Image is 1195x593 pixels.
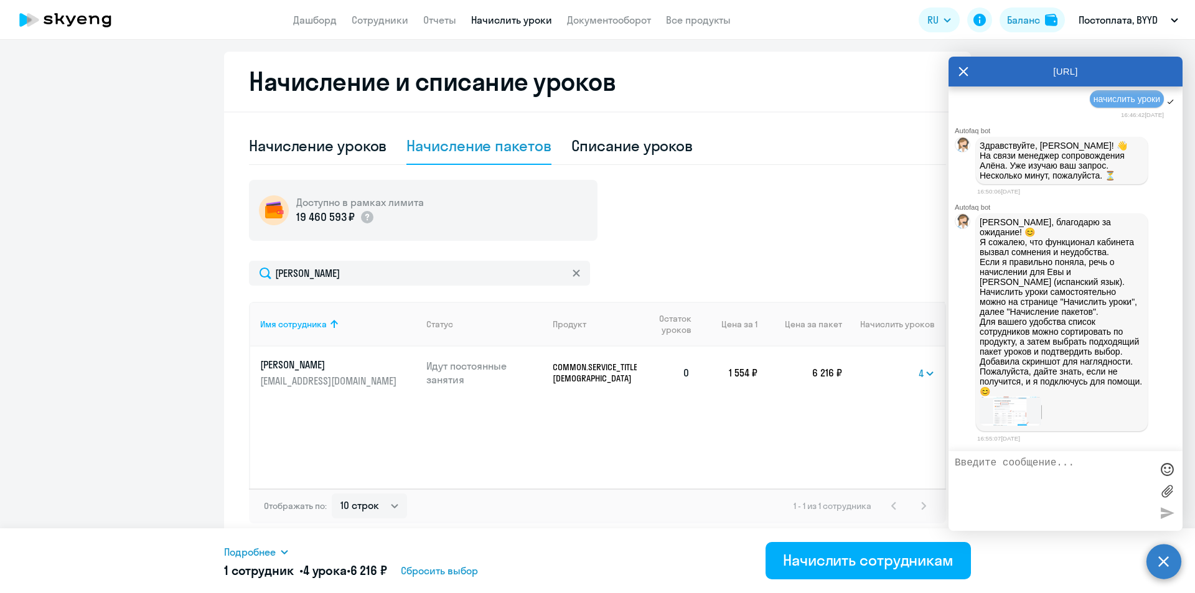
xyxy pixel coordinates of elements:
span: RU [927,12,939,27]
img: bot avatar [955,138,971,156]
th: Цена за 1 [700,302,757,347]
div: Продукт [553,319,637,330]
label: Лимит 10 файлов [1158,482,1176,500]
span: Сбросить выбор [401,563,478,578]
a: [PERSON_NAME][EMAIL_ADDRESS][DOMAIN_NAME] [260,358,416,388]
img: image.png [980,396,1042,426]
p: Постоплата, BYYD [1079,12,1158,27]
a: Дашборд [293,14,337,26]
p: Здравствуйте, [PERSON_NAME]! 👋 ﻿На связи менеджер сопровождения Алёна. Уже изучаю ваш запрос. Нес... [980,141,1144,180]
span: 4 урока [303,563,347,578]
time: 16:50:06[DATE] [977,188,1020,195]
img: bot avatar [955,214,971,232]
time: 16:55:07[DATE] [977,435,1020,442]
p: COMMON.SERVICE_TITLE.LONG.[DEMOGRAPHIC_DATA] [553,362,637,384]
p: 19 460 593 ₽ [296,209,355,225]
img: wallet-circle.png [259,195,289,225]
th: Начислить уроков [842,302,945,347]
td: 6 216 ₽ [757,347,842,399]
div: Статус [426,319,543,330]
div: Имя сотрудника [260,319,416,330]
td: 1 554 ₽ [700,347,757,399]
a: Начислить уроки [471,14,552,26]
div: Autofaq bot [955,203,1183,211]
div: Баланс [1007,12,1040,27]
p: [PERSON_NAME], благодарю за ожидание! 😊 Я сожалею, что функционал кабинета вызвал сомнения и неуд... [980,217,1144,396]
a: Все продукты [666,14,731,26]
div: Начисление пакетов [406,136,551,156]
p: [EMAIL_ADDRESS][DOMAIN_NAME] [260,374,400,388]
td: 0 [637,347,700,399]
button: Балансbalance [1000,7,1065,32]
div: Имя сотрудника [260,319,327,330]
span: Отображать по: [264,500,327,511]
h2: Начисление и списание уроков [249,67,946,96]
div: Списание уроков [571,136,693,156]
button: Начислить сотрудникам [766,542,971,579]
div: Autofaq bot [955,127,1183,134]
div: Продукт [553,319,586,330]
button: RU [919,7,960,32]
img: balance [1045,14,1057,26]
p: [PERSON_NAME] [260,358,400,371]
button: Постоплата, BYYD [1072,5,1184,35]
div: Остаток уроков [647,313,700,335]
span: Остаток уроков [647,313,691,335]
th: Цена за пакет [757,302,842,347]
input: Поиск по имени, email, продукту или статусу [249,261,590,286]
h5: Доступно в рамках лимита [296,195,424,209]
span: начислить уроки [1094,94,1160,104]
div: Начисление уроков [249,136,387,156]
span: 6 216 ₽ [350,563,387,578]
a: Отчеты [423,14,456,26]
h5: 1 сотрудник • • [224,562,387,579]
div: Начислить сотрудникам [783,550,954,570]
span: 1 - 1 из 1 сотрудника [794,500,871,511]
span: Подробнее [224,544,276,559]
p: Идут постоянные занятия [426,359,543,386]
a: Документооборот [567,14,651,26]
time: 16:46:42[DATE] [1121,111,1164,118]
a: Сотрудники [352,14,408,26]
div: Статус [426,319,453,330]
